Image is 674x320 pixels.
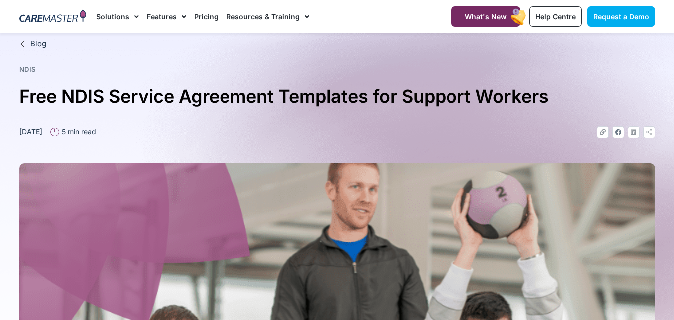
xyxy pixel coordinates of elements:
img: CareMaster Logo [19,9,87,24]
a: Request a Demo [587,6,655,27]
h1: Free NDIS Service Agreement Templates for Support Workers [19,82,655,111]
span: Help Centre [535,12,576,21]
span: Request a Demo [593,12,649,21]
time: [DATE] [19,127,42,136]
span: Blog [28,38,46,50]
a: What's New [451,6,520,27]
span: 5 min read [59,126,96,137]
a: Blog [19,38,655,50]
a: NDIS [19,65,36,73]
a: Help Centre [529,6,582,27]
span: What's New [465,12,507,21]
